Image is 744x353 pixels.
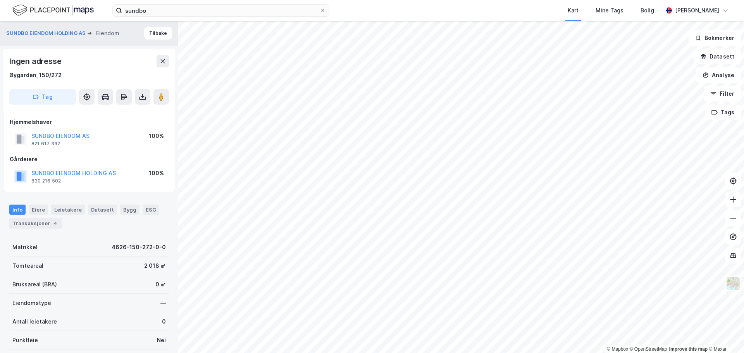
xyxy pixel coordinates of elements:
[10,155,169,164] div: Gårdeiere
[12,336,38,345] div: Punktleie
[705,316,744,353] div: Kontrollprogram for chat
[12,243,38,252] div: Matrikkel
[705,316,744,353] iframe: Chat Widget
[144,27,172,40] button: Tilbake
[596,6,623,15] div: Mine Tags
[607,346,628,352] a: Mapbox
[29,205,48,215] div: Eiere
[705,105,741,120] button: Tags
[689,30,741,46] button: Bokmerker
[9,205,26,215] div: Info
[31,141,60,147] div: 821 617 332
[144,261,166,270] div: 2 018 ㎡
[12,261,43,270] div: Tomteareal
[630,346,667,352] a: OpenStreetMap
[704,86,741,102] button: Filter
[12,280,57,289] div: Bruksareal (BRA)
[669,346,708,352] a: Improve this map
[10,117,169,127] div: Hjemmelshaver
[12,3,94,17] img: logo.f888ab2527a4732fd821a326f86c7f29.svg
[149,131,164,141] div: 100%
[52,219,59,227] div: 4
[96,29,119,38] div: Eiendom
[157,336,166,345] div: Nei
[112,243,166,252] div: 4626-150-272-0-0
[694,49,741,64] button: Datasett
[675,6,719,15] div: [PERSON_NAME]
[12,298,51,308] div: Eiendomstype
[12,317,57,326] div: Antall leietakere
[143,205,159,215] div: ESG
[9,218,62,229] div: Transaksjoner
[568,6,579,15] div: Kart
[641,6,654,15] div: Bolig
[160,298,166,308] div: —
[149,169,164,178] div: 100%
[162,317,166,326] div: 0
[88,205,117,215] div: Datasett
[155,280,166,289] div: 0 ㎡
[9,71,62,80] div: Øygarden, 150/272
[6,29,87,37] button: SUNDBO EIENDOM HOLDING AS
[120,205,139,215] div: Bygg
[696,67,741,83] button: Analyse
[51,205,85,215] div: Leietakere
[31,178,61,184] div: 830 216 502
[9,55,63,67] div: Ingen adresse
[122,5,320,16] input: Søk på adresse, matrikkel, gårdeiere, leietakere eller personer
[9,89,76,105] button: Tag
[726,276,741,291] img: Z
